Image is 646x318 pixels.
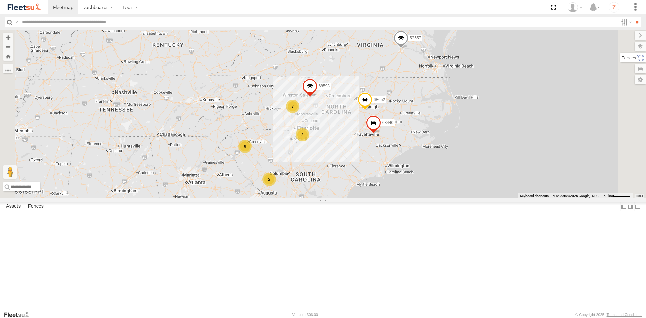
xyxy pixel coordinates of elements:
[3,33,13,42] button: Zoom in
[553,194,600,198] span: Map data ©2025 Google, INEGI
[3,165,17,179] button: Drag Pegman onto the map to open Street View
[238,140,252,153] div: 6
[374,97,385,102] span: 68652
[565,2,585,12] div: John Stringer
[25,202,47,211] label: Fences
[634,202,641,211] label: Hide Summary Table
[575,313,642,317] div: © Copyright 2025 -
[410,35,421,40] span: 53557
[296,128,309,141] div: 2
[319,84,330,89] span: 68593
[618,17,633,27] label: Search Filter Options
[635,75,646,84] label: Map Settings
[609,2,619,13] i: ?
[7,3,42,12] img: fleetsu-logo-horizontal.svg
[3,64,13,73] label: Measure
[3,51,13,61] button: Zoom Home
[4,311,35,318] a: Visit our Website
[286,100,299,113] div: 7
[620,202,627,211] label: Dock Summary Table to the Left
[382,120,393,125] span: 68440
[627,202,634,211] label: Dock Summary Table to the Right
[604,194,613,198] span: 50 km
[292,313,318,317] div: Version: 306.00
[520,193,549,198] button: Keyboard shortcuts
[607,313,642,317] a: Terms and Conditions
[262,173,276,186] div: 2
[14,17,20,27] label: Search Query
[3,42,13,51] button: Zoom out
[602,193,633,198] button: Map Scale: 50 km per 48 pixels
[3,202,24,211] label: Assets
[636,195,643,197] a: Terms (opens in new tab)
